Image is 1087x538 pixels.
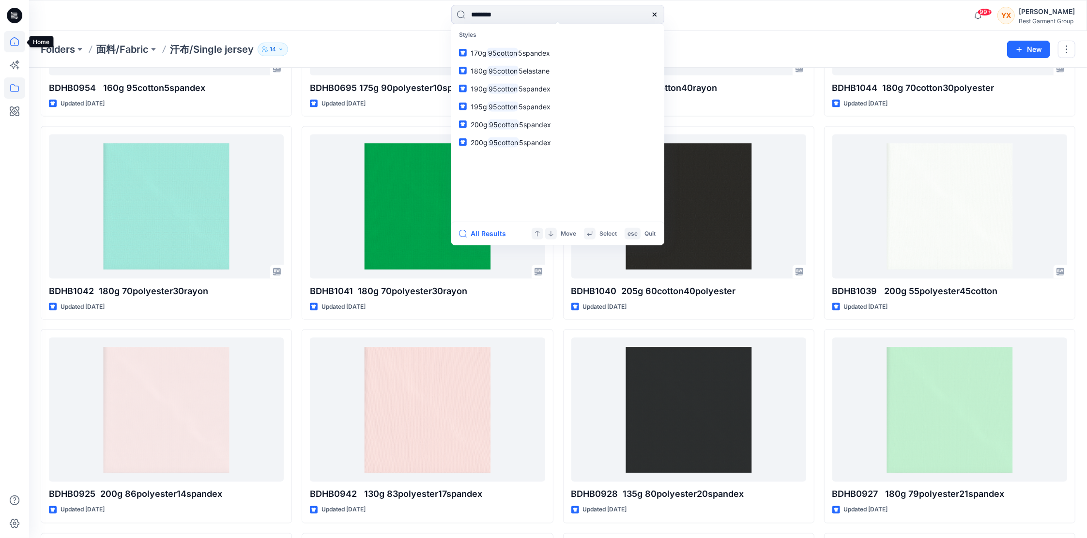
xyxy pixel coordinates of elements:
a: BDHB1042 180g 70polyester30rayon [49,134,284,279]
div: Best Garment Group [1019,17,1075,25]
a: BDHB1041 180g 70polyester30rayon [310,134,545,279]
p: BDHB0928 135g 80polyester20spandex [571,488,806,501]
p: Select [599,228,617,239]
p: Updated [DATE] [322,302,366,312]
span: 200g [471,138,488,146]
p: 14 [270,44,276,55]
p: Updated [DATE] [844,302,888,312]
span: 200g [471,120,488,128]
p: 汗布/Single jersey [170,43,254,56]
p: Updated [DATE] [844,505,888,515]
p: Updated [DATE] [322,99,366,109]
span: 99+ [978,8,992,16]
p: Updated [DATE] [61,505,105,515]
p: esc [628,228,638,239]
p: Move [561,228,576,239]
p: Updated [DATE] [844,99,888,109]
p: Updated [DATE] [583,505,627,515]
button: 14 [258,43,288,56]
div: [PERSON_NAME] [1019,6,1075,17]
span: 5spandex [520,138,551,146]
p: BDHB0695 175g 90polyester10spandex [310,81,545,95]
span: 5spandex [519,102,551,110]
span: 190g [471,84,487,92]
div: YX [997,7,1015,24]
a: BDHB0925 200g 86polyester14spandex [49,338,284,482]
p: Updated [DATE] [61,99,105,109]
p: BDHB1041 180g 70polyester30rayon [310,284,545,298]
mark: 95cotton [488,119,520,130]
span: 180g [471,66,487,75]
a: 180g95cotton5elastane [453,61,662,79]
p: BDHB0954 160g 95cotton5spandex [49,81,284,95]
a: 190g95cotton5spandex [453,79,662,97]
span: 195g [471,102,487,110]
span: 5spandex [520,120,551,128]
button: New [1007,41,1050,58]
span: 170g [471,48,487,57]
p: Updated [DATE] [583,302,627,312]
mark: 95cotton [487,47,519,59]
mark: 95cotton [487,65,519,76]
a: BDHB1039 200g 55polyester45cotton [832,134,1067,279]
p: BDHB1044 180g 70cotton30polyester [832,81,1067,95]
p: Updated [DATE] [61,302,105,312]
a: Folders [41,43,75,56]
a: 面料/Fabric [96,43,149,56]
p: BDHB1042 180g 70polyester30rayon [49,284,284,298]
span: 5spandex [519,48,551,57]
a: 195g95cotton5spandex [453,97,662,115]
p: Quit [644,228,656,239]
a: 170g95cotton5spandex [453,44,662,61]
p: BDHB0942 130g 83polyester17spandex [310,488,545,501]
p: BDHB1045 170g 60cotton40rayon [571,81,806,95]
a: BDHB0942 130g 83polyester17spandex [310,338,545,482]
mark: 95cotton [487,101,519,112]
a: BDHB1040 205g 60cotton40polyester [571,134,806,279]
a: 200g95cotton5spandex [453,133,662,151]
a: BDHB0927 180g 79polyester21spandex [832,338,1067,482]
span: 5elastane [519,66,550,75]
p: BDHB1040 205g 60cotton40polyester [571,284,806,298]
p: Updated [DATE] [322,505,366,515]
p: BDHB0927 180g 79polyester21spandex [832,488,1067,501]
mark: 95cotton [488,137,520,148]
p: Styles [453,26,662,44]
p: BDHB0925 200g 86polyester14spandex [49,488,284,501]
a: BDHB0928 135g 80polyester20spandex [571,338,806,482]
span: 5spandex [519,84,551,92]
mark: 95cotton [487,83,519,94]
a: 200g95cotton5spandex [453,115,662,133]
p: BDHB1039 200g 55polyester45cotton [832,284,1067,298]
button: All Results [459,228,512,239]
